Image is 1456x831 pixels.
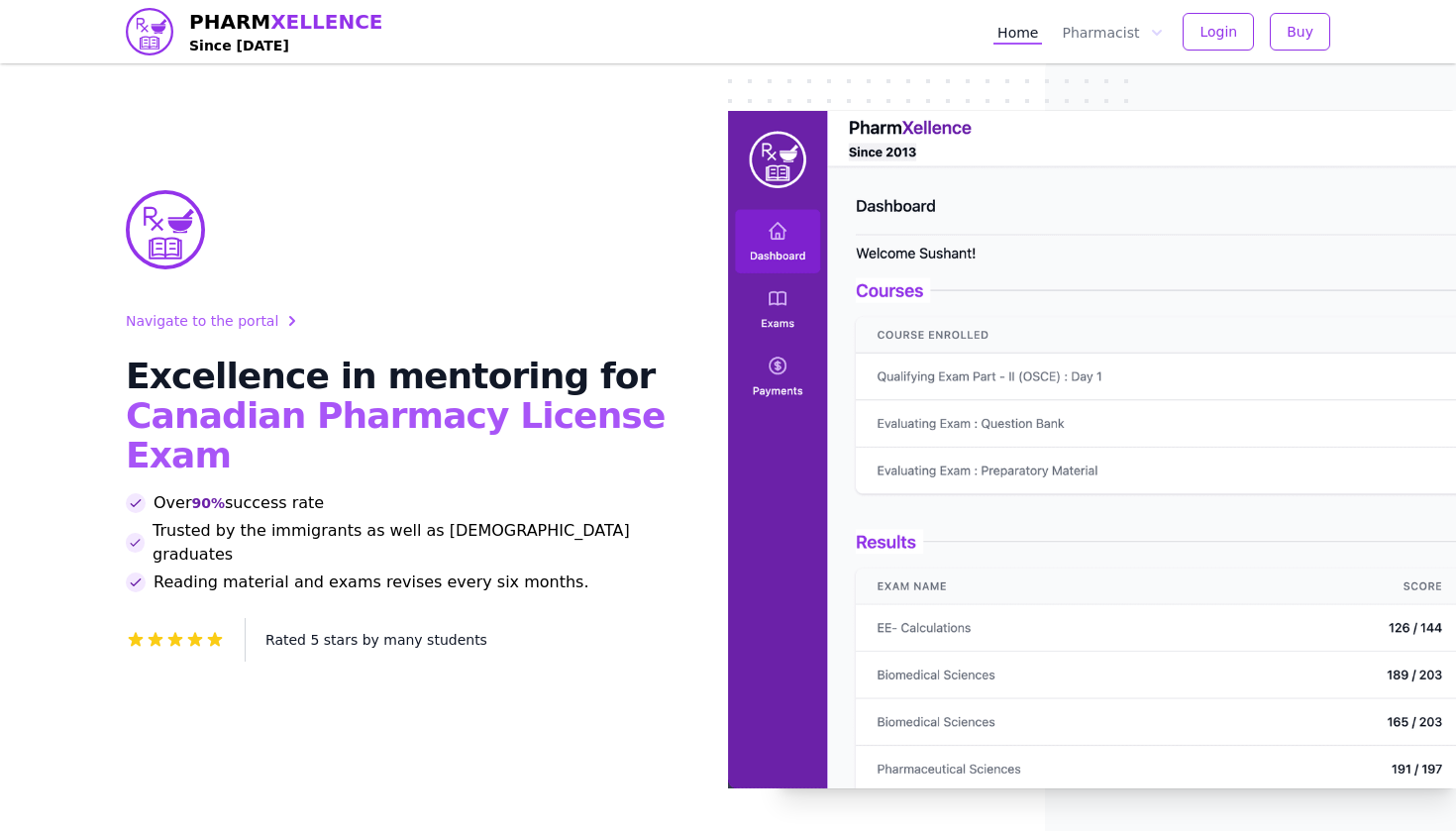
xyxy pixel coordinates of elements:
img: PharmXellence Logo [126,190,205,269]
span: XELLENCE [270,10,382,34]
span: Navigate to the portal [126,311,278,331]
button: Login [1183,13,1254,51]
span: Login [1199,22,1237,42]
span: PHARM [189,8,383,36]
span: Rated 5 stars by many students [265,632,487,648]
span: Reading material and exams revises every six months. [154,571,589,594]
button: Pharmacist [1058,19,1167,45]
span: Trusted by the immigrants as well as [DEMOGRAPHIC_DATA] graduates [153,519,680,567]
span: Buy [1287,22,1313,42]
img: PharmXellence portal image [728,111,1456,788]
span: Canadian Pharmacy License Exam [126,395,665,475]
button: Buy [1270,13,1330,51]
span: Excellence in mentoring for [126,356,655,396]
span: Over success rate [154,491,324,515]
a: Home [993,19,1042,45]
h4: Since [DATE] [189,36,383,55]
span: 90% [191,493,225,513]
img: PharmXellence logo [126,8,173,55]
